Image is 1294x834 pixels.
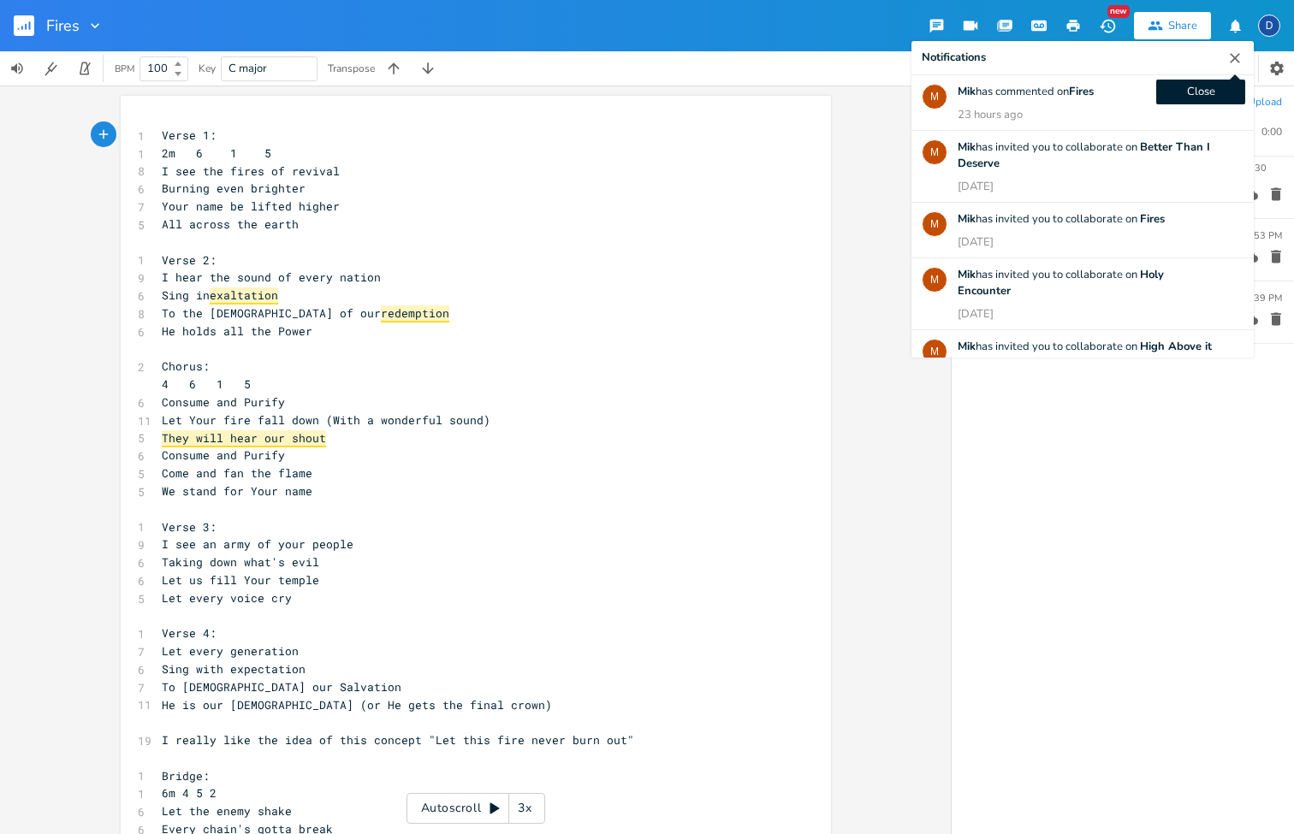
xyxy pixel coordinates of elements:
div: Mik [922,139,947,165]
button: D [1258,6,1280,45]
span: Let every voice cry [162,590,292,606]
span: Fires [46,18,80,33]
b: Mik [958,84,976,99]
b: Mik [958,211,976,227]
button: Close [1226,41,1244,74]
div: BPM [115,64,134,74]
span: Burning even brighter [162,180,306,196]
span: Come and fan the flame [162,465,312,481]
div: [DATE] [958,306,994,322]
div: Mik [922,267,947,293]
div: Mik [922,211,947,237]
span: has invited you to collaborate on [958,339,1212,370]
b: Fires [1140,211,1165,227]
span: 6m 4 5 2 [162,785,217,801]
b: Better Than I Deserve [958,139,1210,171]
div: 23 hours ago [958,107,1023,123]
span: exaltation [210,287,278,305]
span: Consume and Purify [162,394,285,410]
span: 2m 6 1 5 [162,145,271,161]
span: We stand for Your name [162,483,312,499]
div: New [1107,5,1130,18]
span: To [DEMOGRAPHIC_DATA] our Salvation [162,679,401,695]
span: has invited you to collaborate on [958,139,1210,171]
span: I see an army of your people [162,536,353,552]
span: Verse 1: [162,127,217,143]
div: [DATE] [958,234,994,251]
span: Verse 3: [162,519,217,535]
div: Transpose [328,63,375,74]
button: Share [1134,12,1211,39]
span: Let us fill Your temple [162,572,319,588]
b: Holy Encounter [958,267,1164,299]
span: They will hear our shout [162,430,326,447]
span: 4 6 1 5 [162,376,251,392]
span: Sing in [162,287,278,303]
span: C major [229,61,267,76]
div: 0:00 [1261,127,1282,137]
span: Taking down what's evil [162,554,319,570]
span: Let every generation [162,643,299,659]
span: Verse 2: [162,252,217,268]
div: Mik [922,84,947,109]
b: Fires [1069,84,1094,99]
span: I really like the idea of this concept "Let this fire never burn out" [162,732,634,748]
span: Consume and Purify [162,447,285,463]
span: redemption [381,305,449,322]
div: [DATE] [958,179,994,195]
span: I hear the sound of every nation [162,269,381,285]
span: has invited you to collaborate on [958,267,1164,299]
b: Mik [958,139,976,155]
div: Upload [1248,95,1282,109]
div: Key [199,63,216,74]
span: Chorus: [162,358,210,374]
button: New [1090,10,1125,41]
span: He holds all the Power [162,323,312,339]
div: Notifications [922,50,986,67]
span: has commented on [958,84,1094,99]
span: To the [DEMOGRAPHIC_DATA] of our [162,305,449,321]
div: Share [1168,18,1197,33]
span: Bridge: [162,768,210,784]
span: All across the earth [162,216,299,232]
span: Let Your fire fall down (With a wonderful sound) [162,412,490,428]
div: David Jones [1258,15,1280,37]
b: High Above it All [958,339,1212,370]
div: Mik [922,339,947,364]
div: 3x [509,793,540,824]
span: Sing with expectation [162,661,306,677]
span: Verse 4: [162,625,217,641]
span: I see the fires of revival [162,163,340,179]
span: Let the enemy shake [162,803,292,819]
div: Autoscroll [407,793,545,824]
b: Mik [958,339,976,354]
span: He is our [DEMOGRAPHIC_DATA] (or He gets the final crown) [162,697,552,713]
b: Mik [958,267,976,282]
span: has invited you to collaborate on [958,211,1165,227]
span: Your name be lifted higher [162,198,340,214]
